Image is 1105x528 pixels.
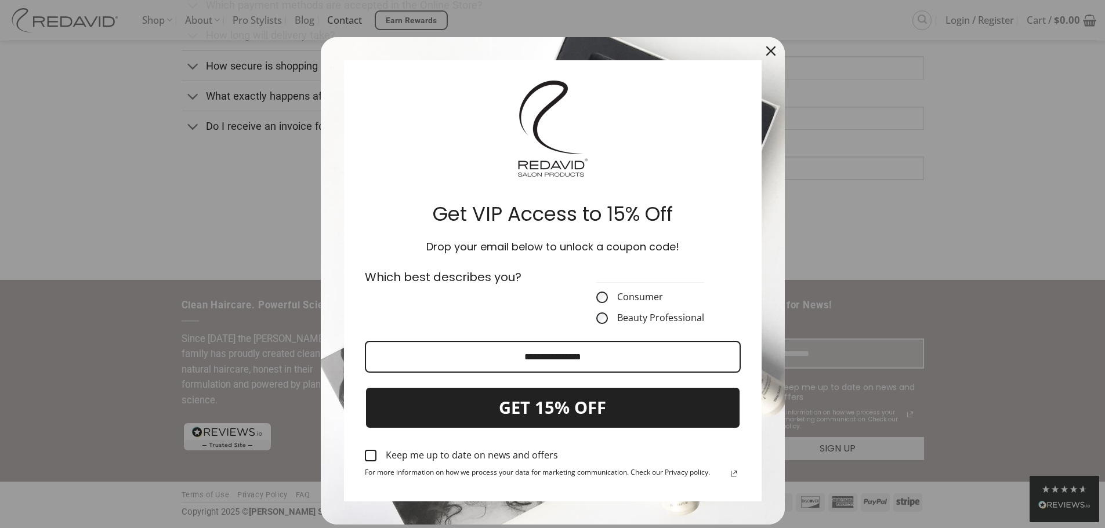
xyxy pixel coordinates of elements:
[766,46,776,56] svg: close icon
[386,450,558,461] div: Keep me up to date on news and offers
[596,268,704,324] fieldset: CustomerType
[365,268,546,286] p: Which best describes you?
[727,467,741,480] a: Read our Privacy Policy
[757,37,785,65] button: Close
[363,202,743,227] h2: Get VIP Access to 15% Off
[596,312,608,324] input: Beauty Professional
[365,387,741,429] button: GET 15% OFF
[365,341,741,373] input: Email field
[596,292,608,303] input: Consumer
[363,241,743,254] h3: Drop your email below to unlock a coupon code!
[596,292,704,303] label: Consumer
[365,468,710,480] span: For more information on how we process your data for marketing communication. Check our Privacy p...
[727,467,741,480] svg: link icon
[596,312,704,324] label: Beauty Professional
